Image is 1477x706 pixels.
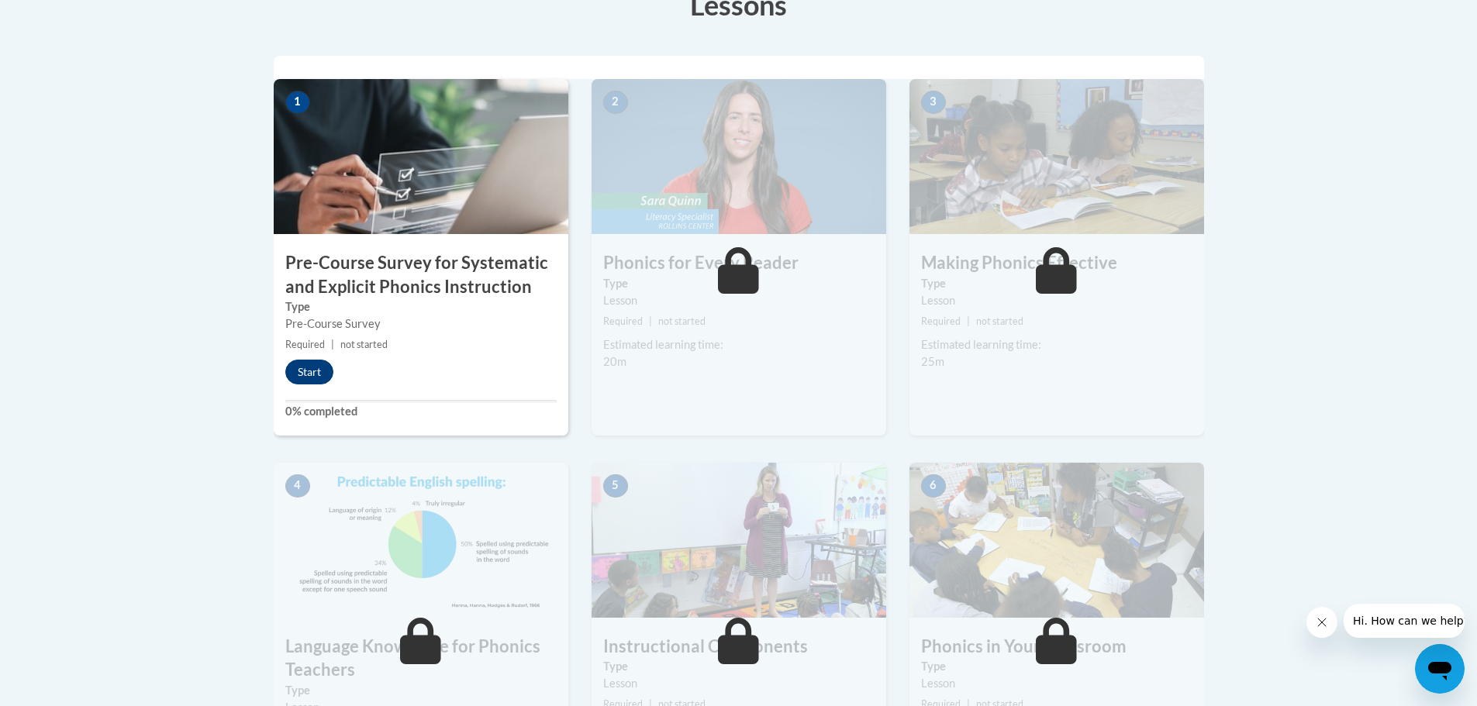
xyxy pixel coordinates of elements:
span: 2 [603,91,628,114]
label: Type [603,275,875,292]
span: 3 [921,91,946,114]
img: Course Image [274,79,568,234]
div: Estimated learning time: [603,336,875,353]
span: Hi. How can we help? [9,11,126,23]
div: Lesson [921,292,1192,309]
img: Course Image [909,463,1204,618]
button: Start [285,360,333,384]
div: Lesson [921,675,1192,692]
span: | [331,339,334,350]
div: Pre-Course Survey [285,315,557,332]
span: | [649,315,652,327]
img: Course Image [592,463,886,618]
span: 4 [285,474,310,498]
h3: Phonics in Your Classroom [909,635,1204,659]
span: not started [976,315,1023,327]
label: Type [285,682,557,699]
h3: Making Phonics Effective [909,251,1204,275]
label: Type [921,658,1192,675]
span: 5 [603,474,628,498]
label: Type [603,658,875,675]
div: Lesson [603,292,875,309]
span: Required [285,339,325,350]
span: 20m [603,355,626,368]
div: Lesson [603,675,875,692]
img: Course Image [274,463,568,618]
label: Type [921,275,1192,292]
span: | [967,315,970,327]
iframe: Button to launch messaging window [1415,644,1465,694]
h3: Phonics for Every Reader [592,251,886,275]
iframe: Message from company [1344,604,1465,638]
span: not started [658,315,706,327]
span: Required [603,315,643,327]
img: Course Image [909,79,1204,234]
img: Course Image [592,79,886,234]
h3: Language Knowledge for Phonics Teachers [274,635,568,683]
span: 6 [921,474,946,498]
span: Required [921,315,961,327]
div: Estimated learning time: [921,336,1192,353]
span: 25m [921,355,944,368]
h3: Pre-Course Survey for Systematic and Explicit Phonics Instruction [274,251,568,299]
span: not started [340,339,388,350]
label: Type [285,298,557,315]
span: 1 [285,91,310,114]
iframe: Close message [1306,607,1337,638]
h3: Instructional Components [592,635,886,659]
label: 0% completed [285,403,557,420]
